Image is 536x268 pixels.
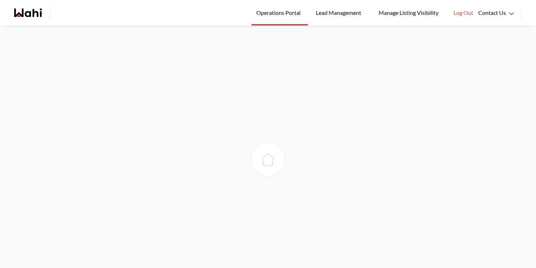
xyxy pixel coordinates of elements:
[256,8,303,17] span: Operations Portal
[258,150,278,169] img: loading house image
[316,8,364,17] span: Lead Management
[14,9,42,17] a: Wahi homepage
[376,8,441,17] span: Manage Listing Visibility
[453,8,473,17] span: Log Out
